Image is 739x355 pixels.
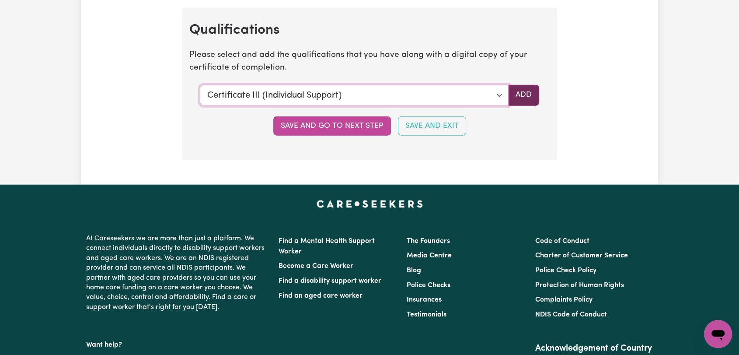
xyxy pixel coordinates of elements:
a: Police Checks [407,282,450,289]
p: Want help? [86,337,268,350]
h2: Acknowledgement of Country [535,343,653,354]
a: Find a Mental Health Support Worker [279,238,375,255]
a: Testimonials [407,311,446,318]
a: Protection of Human Rights [535,282,624,289]
a: Find a disability support worker [279,278,381,285]
a: Find an aged care worker [279,292,363,299]
button: Save and Exit [398,116,466,136]
iframe: Button to launch messaging window [704,320,732,348]
button: Save and go to next step [273,116,391,136]
button: Add selected qualification [508,85,539,106]
a: Become a Care Worker [279,263,353,270]
a: The Founders [407,238,450,245]
a: NDIS Code of Conduct [535,311,607,318]
a: Charter of Customer Service [535,252,628,259]
a: Complaints Policy [535,296,593,303]
p: At Careseekers we are more than just a platform. We connect individuals directly to disability su... [86,230,268,316]
a: Code of Conduct [535,238,589,245]
a: Blog [407,267,421,274]
a: Careseekers home page [317,200,423,207]
a: Insurances [407,296,442,303]
h2: Qualifications [189,22,550,39]
a: Media Centre [407,252,452,259]
a: Police Check Policy [535,267,596,274]
p: Please select and add the qualifications that you have along with a digital copy of your certific... [189,49,550,74]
